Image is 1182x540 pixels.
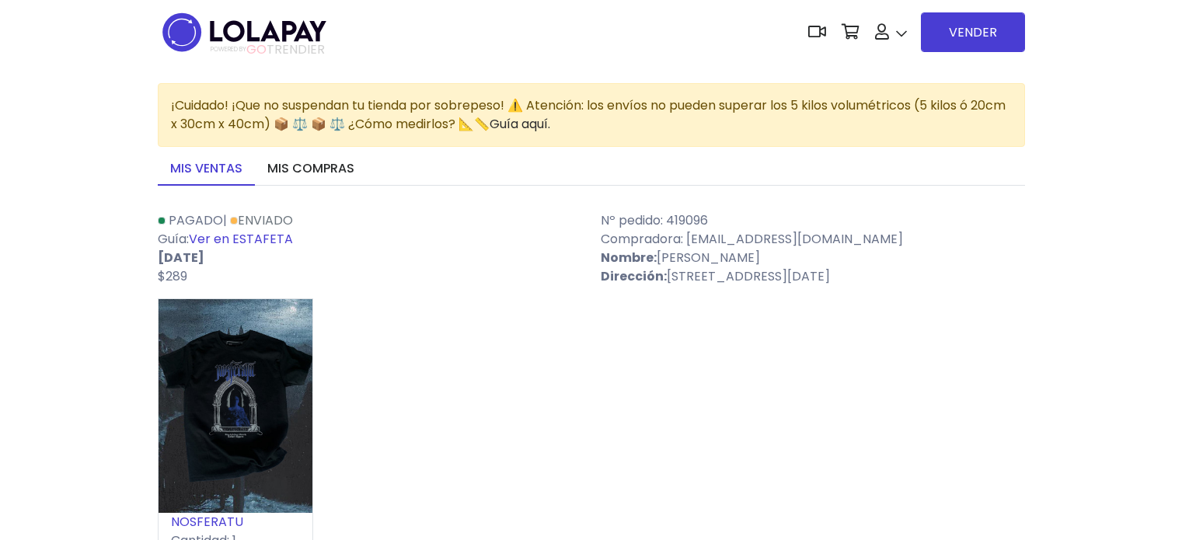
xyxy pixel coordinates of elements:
[921,12,1025,52] a: VENDER
[255,153,367,186] a: Mis compras
[148,211,591,286] div: | Guía:
[158,267,187,285] span: $289
[169,211,223,229] span: Pagado
[246,40,267,58] span: GO
[158,249,582,267] p: [DATE]
[601,267,1025,286] p: [STREET_ADDRESS][DATE]
[230,211,293,229] a: Enviado
[601,211,1025,230] p: Nº pedido: 419096
[601,249,1025,267] p: [PERSON_NAME]
[211,43,325,57] span: TRENDIER
[171,96,1006,133] span: ¡Cuidado! ¡Que no suspendan tu tienda por sobrepeso! ⚠️ Atención: los envíos no pueden superar lo...
[171,513,243,531] a: NOSFERATU
[490,115,550,133] a: Guía aquí.
[159,299,312,513] img: small_1741907165083.jpeg
[601,230,1025,249] p: Compradora: [EMAIL_ADDRESS][DOMAIN_NAME]
[601,267,667,285] strong: Dirección:
[189,230,293,248] a: Ver en ESTAFETA
[158,153,255,186] a: Mis ventas
[211,45,246,54] span: POWERED BY
[601,249,657,267] strong: Nombre:
[158,8,331,57] img: logo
